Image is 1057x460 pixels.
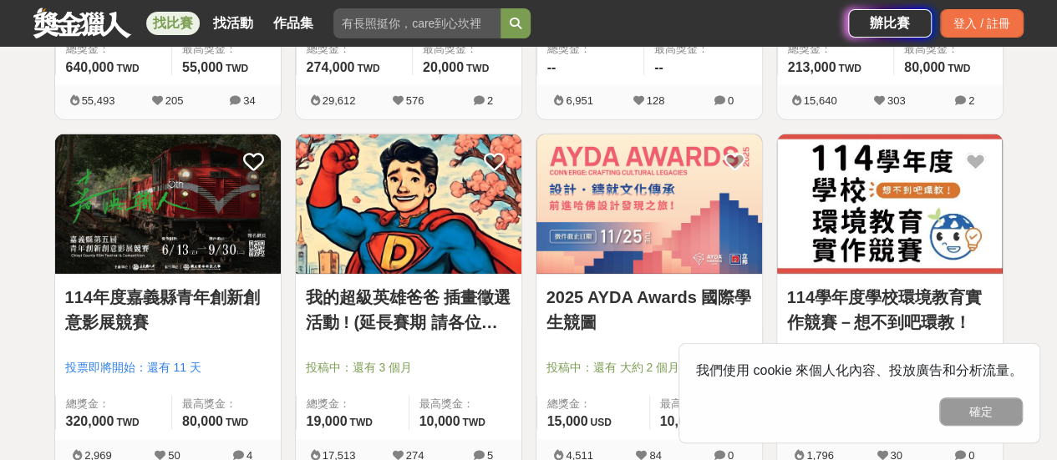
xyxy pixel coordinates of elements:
[536,134,762,274] img: Cover Image
[696,363,1023,377] span: 我們使用 cookie 來個人化內容、投放廣告和分析流量。
[777,134,1003,275] a: Cover Image
[65,359,271,377] span: 投票即將開始：還有 11 天
[904,41,993,58] span: 最高獎金：
[660,396,752,412] span: 最高獎金：
[419,396,511,412] span: 最高獎金：
[406,94,424,107] span: 576
[182,396,271,412] span: 最高獎金：
[307,41,402,58] span: 總獎金：
[647,94,665,107] span: 128
[547,41,634,58] span: 總獎金：
[146,12,200,35] a: 找比賽
[66,60,114,74] span: 640,000
[423,41,511,58] span: 最高獎金：
[419,414,460,428] span: 10,000
[349,417,372,428] span: TWD
[226,63,248,74] span: TWD
[804,94,837,107] span: 15,640
[182,414,223,428] span: 80,000
[566,94,593,107] span: 6,951
[968,94,974,107] span: 2
[226,417,248,428] span: TWD
[904,60,945,74] span: 80,000
[777,134,1003,274] img: Cover Image
[307,396,399,412] span: 總獎金：
[948,63,970,74] span: TWD
[66,396,161,412] span: 總獎金：
[654,60,663,74] span: --
[788,60,836,74] span: 213,000
[165,94,184,107] span: 205
[116,417,139,428] span: TWD
[55,134,281,275] a: Cover Image
[547,414,588,428] span: 15,000
[206,12,260,35] a: 找活動
[182,60,223,74] span: 55,000
[546,359,752,377] span: 投稿中：還有 大約 2 個月
[306,285,511,335] a: 我的超級英雄爸爸 插畫徵選活動 ! (延長賽期 請各位踴躍參與)
[55,134,281,274] img: Cover Image
[728,94,734,107] span: 0
[307,414,348,428] span: 19,000
[848,9,932,38] a: 辦比賽
[487,94,493,107] span: 2
[787,285,993,335] a: 114學年度學校環境教育實作競賽－想不到吧環教！
[462,417,485,428] span: TWD
[306,359,511,377] span: 投稿中：還有 3 個月
[940,9,1024,38] div: 登入 / 註冊
[788,41,883,58] span: 總獎金：
[654,41,752,58] span: 最高獎金：
[357,63,379,74] span: TWD
[307,60,355,74] span: 274,000
[423,60,464,74] span: 20,000
[466,63,489,74] span: TWD
[547,396,639,412] span: 總獎金：
[296,134,521,274] img: Cover Image
[546,285,752,335] a: 2025 AYDA Awards 國際學生競圖
[243,94,255,107] span: 34
[182,41,271,58] span: 最高獎金：
[82,94,115,107] span: 55,493
[939,397,1023,426] button: 確定
[536,134,762,275] a: Cover Image
[296,134,521,275] a: Cover Image
[333,8,501,38] input: 有長照挺你，care到心坎裡！青春出手，拍出照顧 影音徵件活動
[66,41,161,58] span: 總獎金：
[660,414,701,428] span: 10,000
[887,94,906,107] span: 303
[838,63,861,74] span: TWD
[267,12,320,35] a: 作品集
[547,60,556,74] span: --
[65,285,271,335] a: 114年度嘉義縣青年創新創意影展競賽
[66,414,114,428] span: 320,000
[590,417,611,428] span: USD
[323,94,356,107] span: 29,612
[116,63,139,74] span: TWD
